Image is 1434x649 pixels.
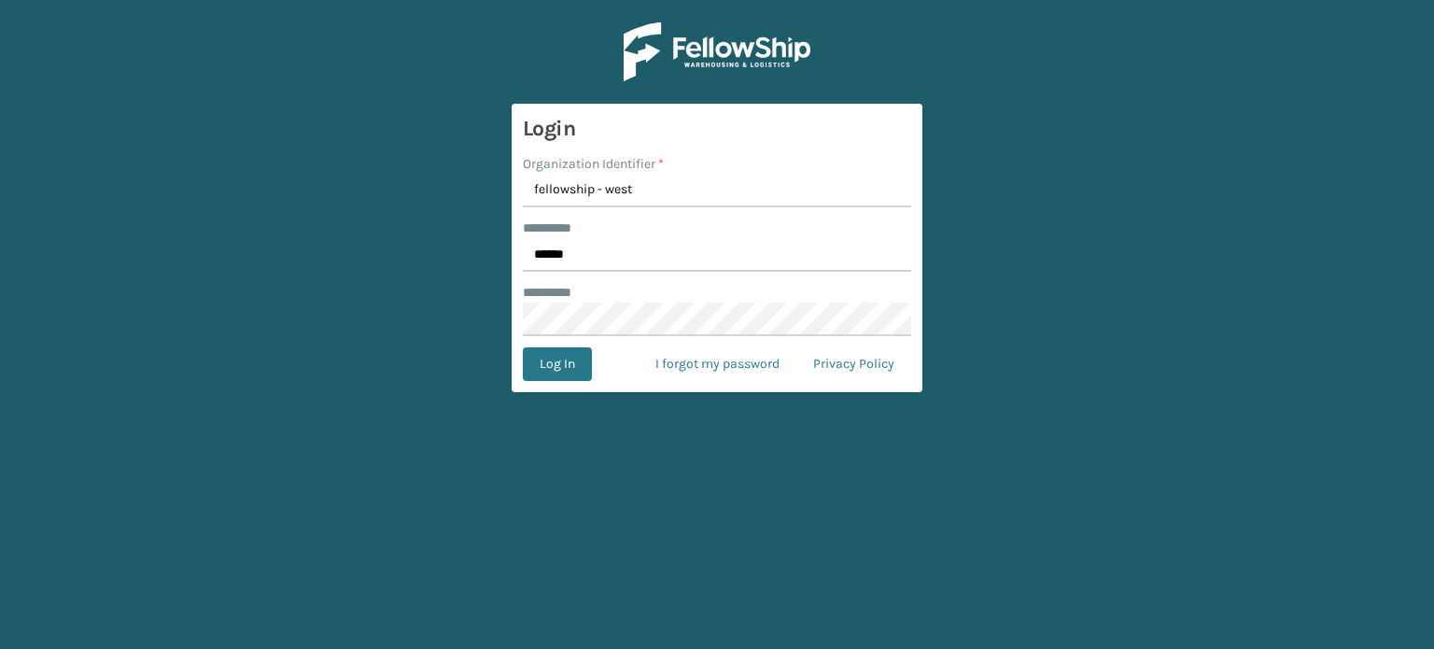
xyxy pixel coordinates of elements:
[523,115,911,143] h3: Login
[523,347,592,381] button: Log In
[624,22,810,81] img: Logo
[639,347,796,381] a: I forgot my password
[523,154,664,174] label: Organization Identifier
[796,347,911,381] a: Privacy Policy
